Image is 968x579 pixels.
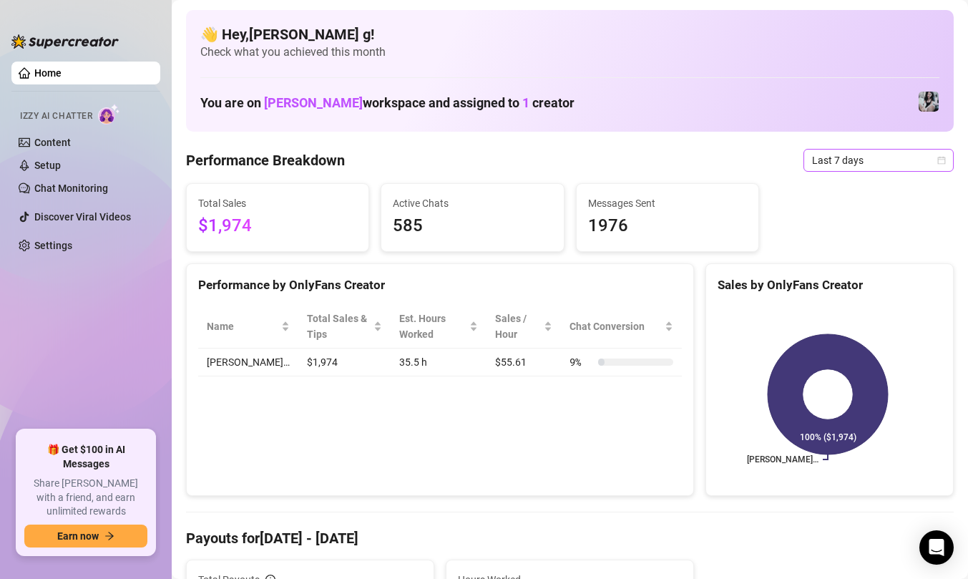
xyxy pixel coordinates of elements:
[569,318,662,334] span: Chat Conversion
[264,95,363,110] span: [PERSON_NAME]
[186,150,345,170] h4: Performance Breakdown
[11,34,119,49] img: logo-BBDzfeDw.svg
[198,276,682,295] div: Performance by OnlyFans Creator
[34,240,72,251] a: Settings
[919,530,954,565] div: Open Intercom Messenger
[561,305,682,349] th: Chat Conversion
[495,311,541,342] span: Sales / Hour
[98,104,120,125] img: AI Chatter
[522,95,529,110] span: 1
[298,349,391,376] td: $1,974
[34,183,108,194] a: Chat Monitoring
[57,530,99,542] span: Earn now
[487,305,561,349] th: Sales / Hour
[207,318,278,334] span: Name
[307,311,371,342] span: Total Sales & Tips
[34,160,61,171] a: Setup
[569,354,592,370] span: 9 %
[198,195,357,211] span: Total Sales
[393,195,552,211] span: Active Chats
[919,92,939,112] img: Sadie
[34,67,62,79] a: Home
[391,349,487,376] td: 35.5 h
[812,150,945,171] span: Last 7 days
[186,528,954,548] h4: Payouts for [DATE] - [DATE]
[747,454,818,464] text: [PERSON_NAME]…
[24,477,147,519] span: Share [PERSON_NAME] with a friend, and earn unlimited rewards
[34,211,131,223] a: Discover Viral Videos
[487,349,561,376] td: $55.61
[20,110,92,123] span: Izzy AI Chatter
[200,24,939,44] h4: 👋 Hey, [PERSON_NAME] g !
[24,443,147,471] span: 🎁 Get $100 in AI Messages
[34,137,71,148] a: Content
[937,156,946,165] span: calendar
[393,213,552,240] span: 585
[200,95,575,111] h1: You are on workspace and assigned to creator
[298,305,391,349] th: Total Sales & Tips
[198,213,357,240] span: $1,974
[588,213,747,240] span: 1976
[588,195,747,211] span: Messages Sent
[104,531,114,541] span: arrow-right
[24,525,147,548] button: Earn nowarrow-right
[718,276,942,295] div: Sales by OnlyFans Creator
[198,349,298,376] td: [PERSON_NAME]…
[198,305,298,349] th: Name
[399,311,466,342] div: Est. Hours Worked
[200,44,939,60] span: Check what you achieved this month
